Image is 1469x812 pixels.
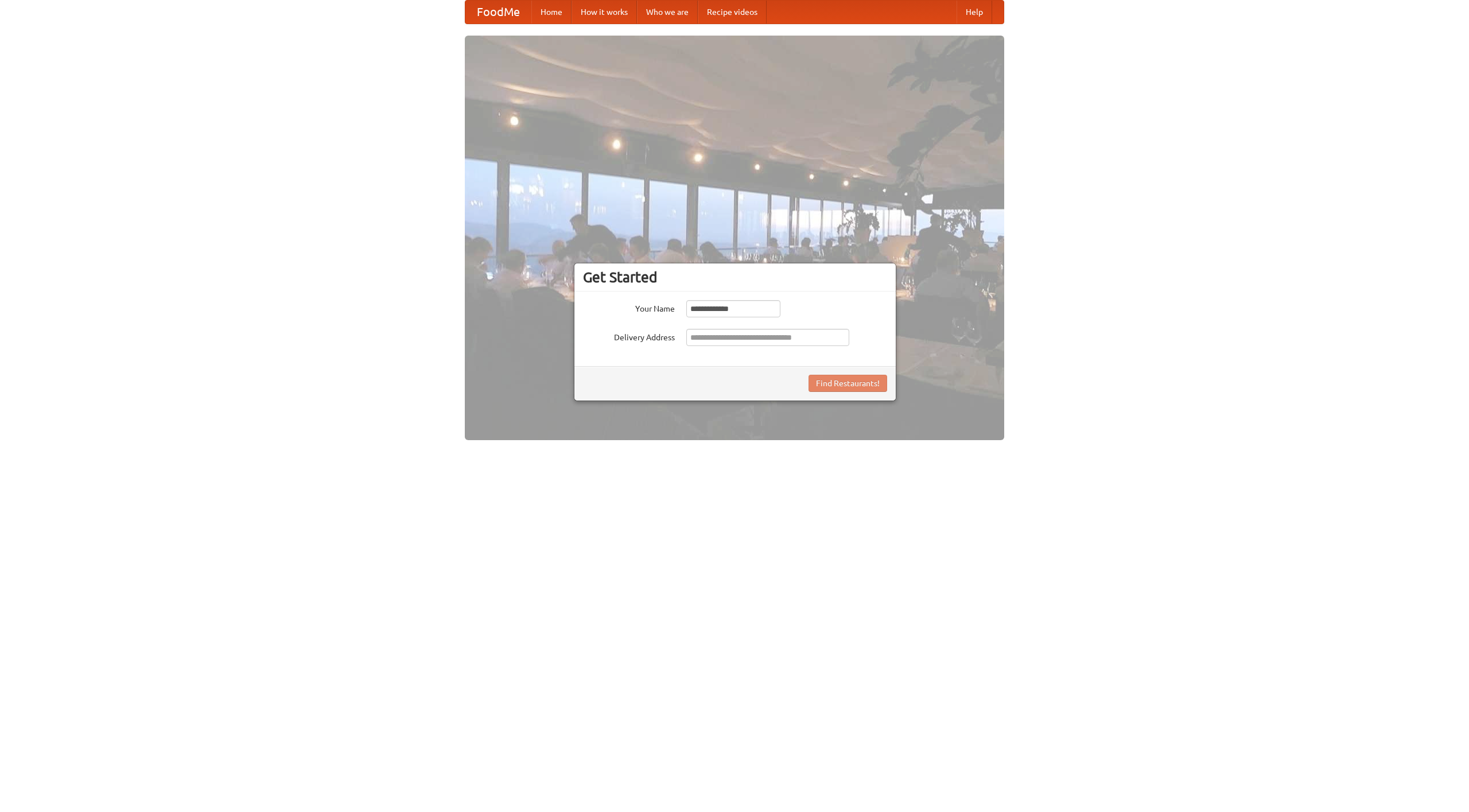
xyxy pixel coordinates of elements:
label: Delivery Address [583,329,675,343]
a: Home [531,1,572,24]
a: Recipe videos [698,1,767,24]
h3: Get Started [583,269,887,286]
a: FoodMe [465,1,531,24]
a: Who we are [637,1,698,24]
button: Find Restaurants! [809,375,887,392]
a: Help [957,1,992,24]
label: Your Name [583,300,675,314]
a: How it works [572,1,637,24]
